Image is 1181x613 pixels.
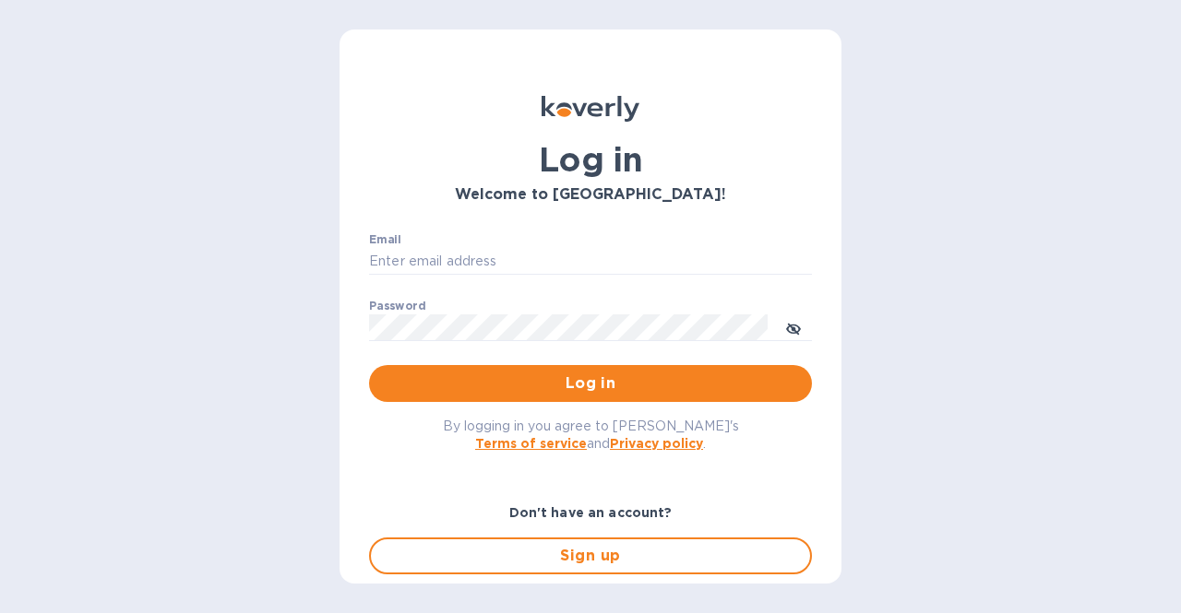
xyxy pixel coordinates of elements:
a: Privacy policy [610,436,703,451]
span: Log in [384,372,797,395]
button: Sign up [369,537,812,574]
label: Email [369,234,401,245]
h1: Log in [369,140,812,179]
b: Don't have an account? [509,505,673,520]
a: Terms of service [475,436,587,451]
span: Sign up [386,545,795,567]
label: Password [369,301,425,312]
img: Koverly [542,96,639,122]
input: Enter email address [369,248,812,276]
button: Log in [369,365,812,402]
span: By logging in you agree to [PERSON_NAME]'s and . [443,418,739,451]
h3: Welcome to [GEOGRAPHIC_DATA]! [369,186,812,204]
button: toggle password visibility [775,309,812,346]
